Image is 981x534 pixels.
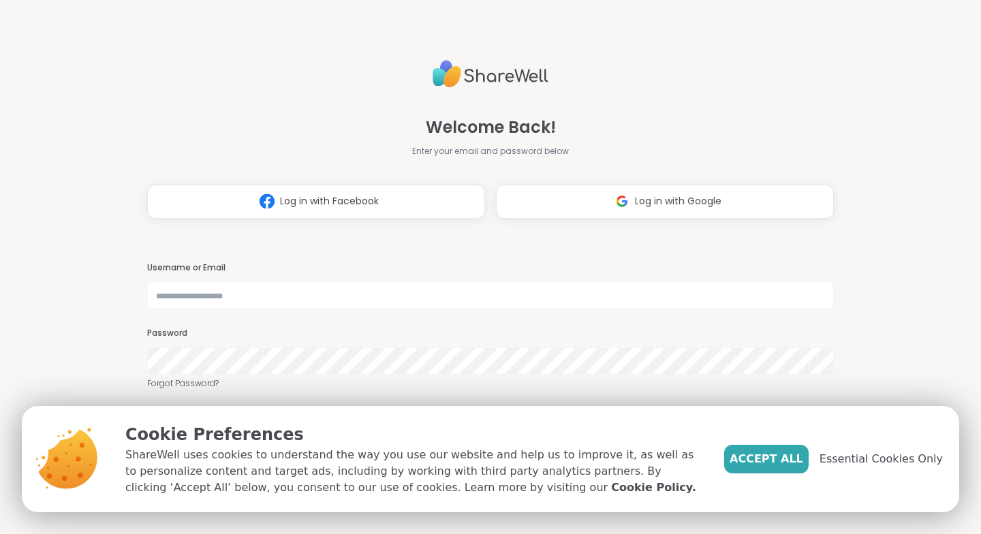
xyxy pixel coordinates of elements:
span: Log in with Google [635,194,721,208]
img: ShareWell Logomark [609,189,635,214]
span: Enter your email and password below [412,145,569,157]
span: Accept All [730,451,803,467]
button: Log in with Facebook [147,185,485,219]
img: ShareWell Logo [433,54,548,93]
p: ShareWell uses cookies to understand the way you use our website and help us to improve it, as we... [125,447,702,496]
button: Accept All [724,445,809,473]
p: Cookie Preferences [125,422,702,447]
span: Essential Cookies Only [820,451,943,467]
span: Log in with Facebook [280,194,379,208]
a: Cookie Policy. [611,480,696,496]
h3: Password [147,328,834,339]
img: ShareWell Logomark [254,189,280,214]
h3: Username or Email [147,262,834,274]
a: Forgot Password? [147,377,834,390]
span: Welcome Back! [426,115,556,140]
button: Log in with Google [496,185,834,219]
